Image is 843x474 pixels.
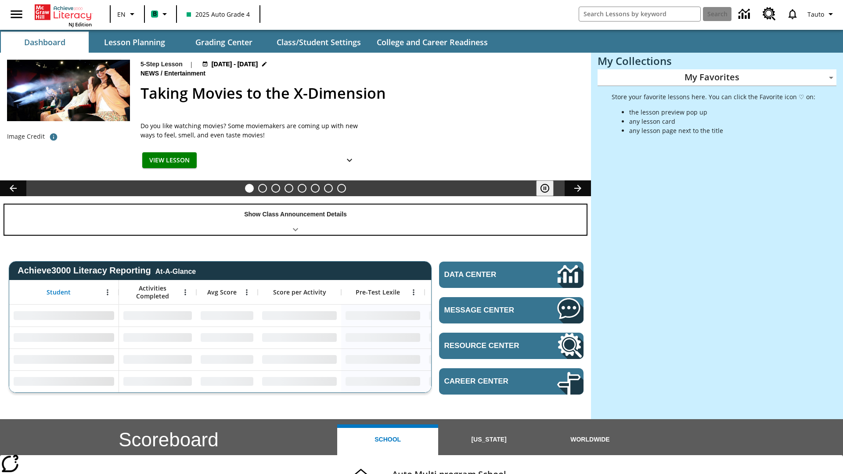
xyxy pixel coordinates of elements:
button: Language: EN, Select a language [113,6,141,22]
div: Show Class Announcement Details [4,205,587,235]
button: School [337,424,438,455]
button: Slide 2 Cars of the Future? [258,184,267,193]
button: Photo credit: Photo by The Asahi Shimbun via Getty Images [45,129,62,145]
span: Career Center [444,377,531,386]
span: / [161,70,162,77]
div: My Favorites [598,69,836,86]
div: No Data, [119,305,196,327]
button: Slide 1 Taking Movies to the X-Dimension [245,184,254,193]
div: No Data, [196,348,258,370]
button: Lesson Planning [90,32,178,53]
span: B [153,8,157,19]
img: Panel in front of the seats sprays water mist to the happy audience at a 4DX-equipped theater. [7,60,130,121]
button: Open side menu [4,1,29,27]
div: Pause [536,180,562,196]
span: Message Center [444,306,531,315]
p: Do you like watching movies? Some moviemakers are coming up with new ways to feel, smell, and eve... [140,121,360,140]
button: Open Menu [407,286,420,299]
button: Pause [536,180,554,196]
p: Show Class Announcement Details [244,210,347,219]
span: Pre-Test Lexile [356,288,400,296]
button: Slide 7 Career Lesson [324,184,333,193]
span: Resource Center [444,341,531,350]
span: [DATE] - [DATE] [212,60,258,69]
button: College and Career Readiness [370,32,495,53]
button: Dashboard [1,32,89,53]
span: EN [117,10,126,19]
button: Aug 18 - Aug 24 Choose Dates [200,60,270,69]
div: No Data, [196,327,258,348]
button: View Lesson [142,152,197,169]
a: Data Center [733,2,757,26]
a: Home [35,4,92,21]
li: any lesson page next to the title [629,126,815,135]
h3: My Collections [598,55,836,67]
div: No Data, [425,348,508,370]
button: Boost Class color is mint green. Change class color [148,6,173,22]
p: Image Credit [7,132,45,141]
button: Profile/Settings [804,6,839,22]
button: Slide 3 Do You Want Fries With That? [271,184,280,193]
p: 5-Step Lesson [140,60,183,69]
a: Resource Center, Will open in new tab [439,333,584,359]
a: Career Center [439,368,584,395]
div: No Data, [196,305,258,327]
div: No Data, [196,370,258,392]
button: Worldwide [540,424,641,455]
button: Slide 4 What's the Big Idea? [285,184,293,193]
p: Store your favorite lessons here. You can click the Favorite icon ♡ on: [612,92,815,101]
button: Slide 6 Pre-release lesson [311,184,320,193]
button: Grading Center [180,32,268,53]
span: Tauto [807,10,824,19]
a: Notifications [781,3,804,25]
span: Score per Activity [273,288,326,296]
a: Message Center [439,297,584,323]
span: Entertainment [164,69,207,79]
a: Data Center [439,262,584,288]
button: Slide 8 Sleepless in the Animal Kingdom [337,184,346,193]
button: Show Details [341,152,358,169]
span: Data Center [444,270,527,279]
span: News [140,69,161,79]
span: NJ Edition [68,21,92,28]
a: Resource Center, Will open in new tab [757,2,781,26]
div: No Data, [119,370,196,392]
span: Student [47,288,71,296]
button: Lesson carousel, Next [565,180,591,196]
span: Avg Score [207,288,237,296]
button: Open Menu [179,286,192,299]
button: Open Menu [240,286,253,299]
span: Achieve3000 Literacy Reporting [18,266,196,276]
input: search field [579,7,700,21]
div: No Data, [425,305,508,327]
div: No Data, [119,348,196,370]
div: Home [35,3,92,28]
span: | [190,60,193,69]
div: At-A-Glance [155,266,196,276]
button: [US_STATE] [438,424,539,455]
li: the lesson preview pop up [629,108,815,117]
div: No Data, [425,370,508,392]
div: No Data, [425,327,508,348]
li: any lesson card [629,117,815,126]
div: No Data, [119,327,196,348]
span: 2025 Auto Grade 4 [187,10,250,19]
button: Class/Student Settings [270,32,368,53]
h2: Taking Movies to the X-Dimension [140,82,580,104]
button: Slide 5 One Idea, Lots of Hard Work [298,184,306,193]
span: Activities Completed [123,284,181,300]
button: Open Menu [101,286,114,299]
